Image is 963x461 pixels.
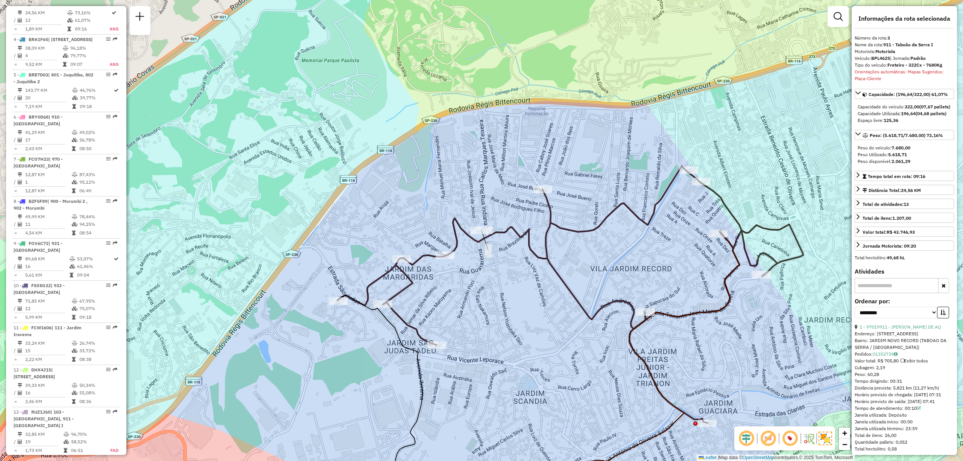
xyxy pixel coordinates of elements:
strong: 13 [904,201,909,207]
i: % de utilização do peso [72,299,77,303]
div: Número da rota: [855,35,954,41]
td: 9,52 KM [25,61,62,68]
span: | [STREET_ADDRESS] [48,37,93,42]
em: Rota exportada [113,157,117,161]
div: Motorista: [855,48,954,55]
td: 12,87 KM [25,171,71,178]
i: % de utilização do peso [67,11,73,15]
em: Opções [106,409,111,414]
td: 08:50 [79,145,117,152]
td: / [14,136,17,144]
div: Total hectolitro: [855,254,954,261]
div: Endereço: [STREET_ADDRESS] [855,330,954,337]
span: BRA1F65 [29,37,48,42]
td: 15 [25,347,71,354]
td: 12,87 KM [25,187,71,195]
td: = [14,313,17,321]
td: 39,77% [79,94,113,102]
td: / [14,347,17,354]
em: Rota exportada [113,409,117,414]
div: Total de itens: 26,00 [855,432,954,439]
i: Tempo total em rota [72,146,76,151]
span: | 910 - [GEOGRAPHIC_DATA] [14,114,62,126]
div: Janela utilizada: Depósito [855,412,954,418]
div: Capacidade: (196,64/322,00) 61,07% [855,100,954,127]
i: Total de Atividades [18,222,22,227]
td: FAD [102,447,119,454]
em: Rota exportada [113,367,117,372]
td: / [14,52,17,59]
i: % de utilização do peso [70,257,75,261]
span: Capacidade: (196,64/322,00) 61,07% [869,91,948,97]
h4: Atividades [855,268,954,275]
em: Opções [106,157,111,161]
strong: 125,36 [884,117,898,123]
td: / [14,438,17,446]
strong: 3 [887,35,890,41]
i: % de utilização do peso [72,341,77,345]
span: 5 - [14,72,93,84]
span: | 111 - Jardim Iracema [14,325,82,337]
i: Tempo total em rota [72,189,76,193]
a: Exibir filtros [831,9,846,24]
i: Total de Atividades [18,138,22,142]
em: Rota exportada [113,199,117,203]
td: 11 [25,221,71,228]
span: + [842,428,847,438]
div: Valor total: [863,229,915,236]
div: Total hectolitro: 0,58 [855,446,954,452]
div: Distância prevista: 5,821 km (11,27 km/h) [855,385,954,391]
a: Peso: (5.618,71/7.680,00) 73,16% [855,130,954,140]
div: Orientações automáticas: Mapas Sugeridos: Placa-Cliente [855,68,954,82]
td: 96,18% [70,44,101,52]
i: Rota otimizada [114,88,118,93]
span: 11 - [14,325,82,337]
td: = [14,25,17,33]
a: 01352734 [873,351,898,357]
td: 19 [25,438,63,446]
td: 09:18 [79,313,117,321]
td: 71,85 KM [25,297,71,305]
i: Distância Total [18,215,22,219]
span: Peso: (5.618,71/7.680,00) 73,16% [870,132,943,138]
td: 16 [25,263,69,270]
i: Tempo total em rota [72,357,76,362]
td: = [14,187,17,195]
em: Opções [106,325,111,330]
td: 1 [25,178,71,186]
a: Tempo total em rota: 09:16 [855,171,954,181]
td: = [14,61,17,68]
i: Distância Total [18,432,22,437]
td: / [14,94,17,102]
td: / [14,17,17,24]
i: Distância Total [18,172,22,177]
td: 5,61 KM [25,271,69,279]
td: / [14,305,17,312]
div: Tipo do veículo: [855,62,954,68]
td: 61,07% [74,17,109,24]
td: = [14,229,17,237]
span: BZF5F89 [29,198,47,204]
i: Tempo total em rota [63,62,67,67]
td: 5,99 KM [25,313,71,321]
i: Total de Atividades [18,391,22,395]
label: Ordenar por: [855,297,954,306]
div: Janela utilizada término: 23:59 [855,425,954,432]
i: Tempo total em rota [70,273,73,277]
i: Total de Atividades [18,348,22,353]
td: 09:18 [79,103,113,110]
td: = [14,103,17,110]
span: Peso: 60,28 [855,371,879,377]
strong: 7.680,00 [892,145,910,151]
td: = [14,145,17,152]
div: Total de itens: [863,215,911,222]
td: 08:36 [79,398,117,405]
span: FCW1606 [31,325,52,330]
em: Opções [106,283,111,288]
i: % de utilização da cubagem [72,348,77,353]
span: | 931 - [GEOGRAPHIC_DATA] [14,240,62,253]
i: % de utilização da cubagem [70,264,75,269]
a: Nova sessão e pesquisa [132,9,147,26]
i: % de utilização da cubagem [72,96,78,100]
em: Opções [106,114,111,119]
